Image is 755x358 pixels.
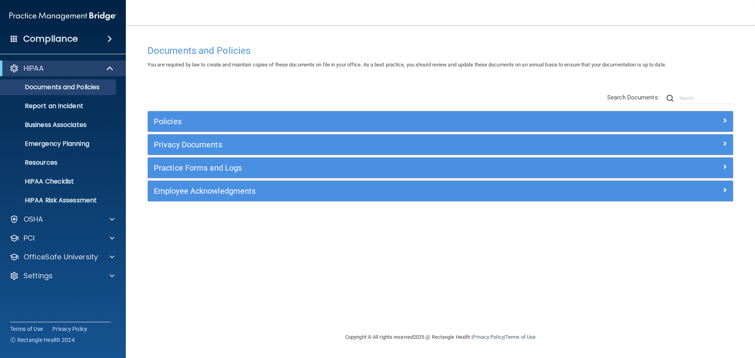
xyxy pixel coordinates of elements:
p: Settings [24,271,53,281]
img: ic-search.3b580494.png [667,95,674,102]
a: Settings [9,271,114,281]
a: OSHA [9,215,114,224]
a: Privacy Policy [473,334,504,340]
p: HIPAA [24,64,44,73]
img: PMB logo [9,8,116,24]
h5: Policies [154,117,581,126]
input: Search [679,92,733,104]
a: Practice Forms and Logs [154,162,727,174]
p: HIPAA Risk Assessment [5,196,112,204]
p: HIPAA Checklist [5,178,112,185]
p: Documents and Policies [5,83,112,91]
p: OfficeSafe University [24,252,98,262]
p: Emergency Planning [5,140,112,148]
p: OSHA [24,215,43,224]
a: Policies [154,115,727,128]
p: Resources [5,159,112,167]
h4: Compliance [23,33,78,44]
span: Ⓒ Rectangle Health 2024 [10,336,75,344]
a: OfficeSafe University [9,252,114,262]
a: Employee Acknowledgments [154,185,727,197]
a: PCI [9,233,114,243]
h4: Documents and Policies [147,46,733,56]
h5: Employee Acknowledgments [154,187,581,195]
a: Privacy Documents [154,138,727,151]
p: Business Associates [5,121,112,129]
a: Terms of Use [10,325,43,333]
h5: Practice Forms and Logs [154,163,581,172]
div: Copyright © All rights reserved 2025 @ Rectangle Health | | [297,325,584,350]
a: HIPAA [9,64,114,73]
span: You are required by law to create and maintain copies of these documents on file in your office. ... [147,62,666,68]
p: PCI [24,233,35,243]
span: Search Documents: [607,94,659,101]
a: Privacy Policy [52,325,88,333]
p: Report an Incident [5,102,112,110]
h5: Privacy Documents [154,140,581,149]
a: Terms of Use [505,334,536,340]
